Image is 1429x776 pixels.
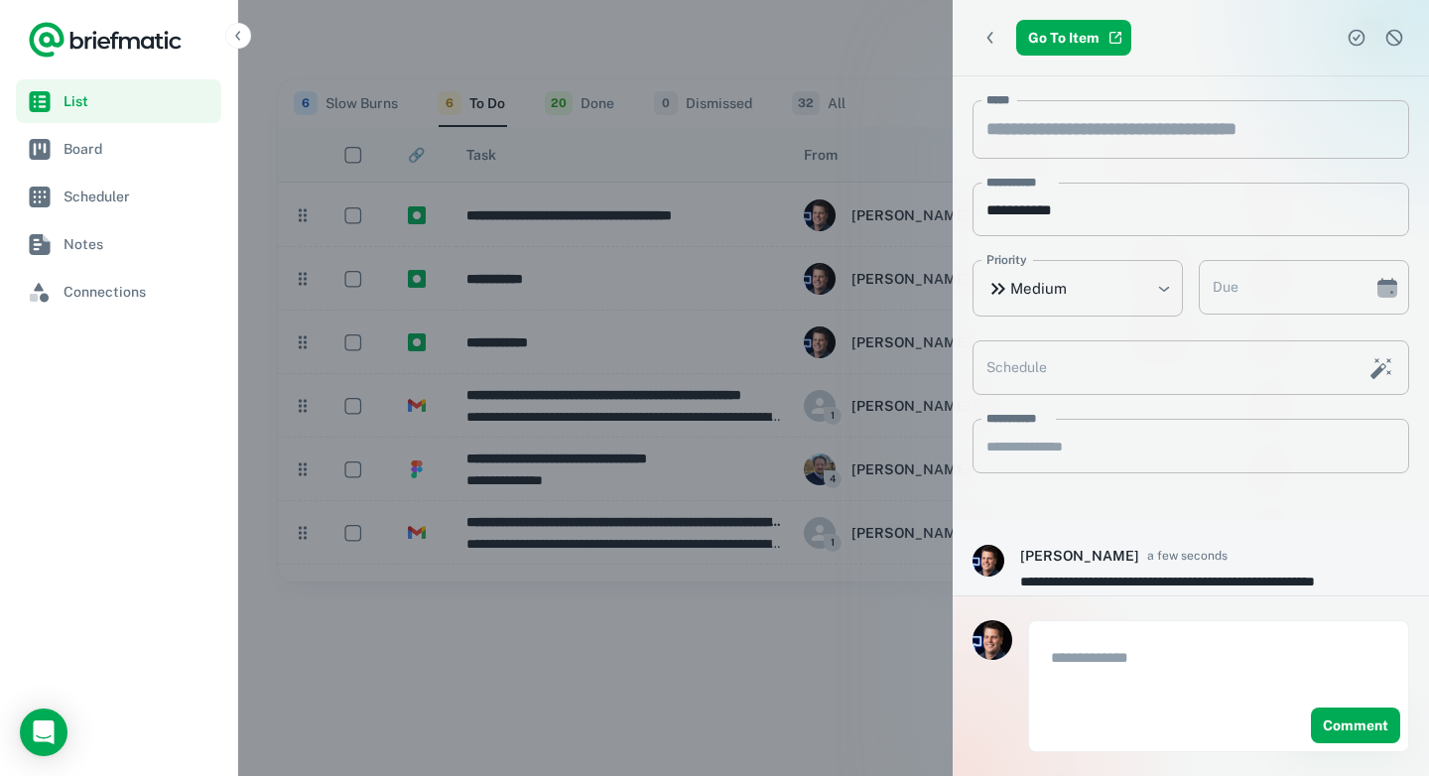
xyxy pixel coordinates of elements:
a: Board [16,127,221,171]
button: Choose date [1367,268,1407,308]
span: Connections [64,281,213,303]
button: Dismiss task [1379,23,1409,53]
span: Notes [64,233,213,255]
a: List [16,79,221,123]
button: Schedule this task with AI [1364,351,1398,385]
span: List [64,90,213,112]
a: Go To Item [1016,20,1131,56]
div: Medium [973,260,1183,317]
div: scrollable content [953,76,1429,595]
a: Notes [16,222,221,266]
span: a few seconds [1147,547,1228,565]
img: Ross Howard [973,620,1012,660]
h6: [PERSON_NAME] [1020,545,1139,567]
img: ACg8ocLTSwdnLId6XXZhHKXZ45DGzAFEnZxo6--FnK847ku38oDiLwQz=s96-c [973,545,1004,577]
button: Back [973,20,1008,56]
label: Priority [986,251,1027,269]
a: Scheduler [16,175,221,218]
div: Load Chat [20,709,67,756]
button: Complete task [1342,23,1371,53]
span: Scheduler [64,186,213,207]
a: Connections [16,270,221,314]
span: Board [64,138,213,160]
a: Logo [28,20,183,60]
button: Comment [1311,708,1400,743]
